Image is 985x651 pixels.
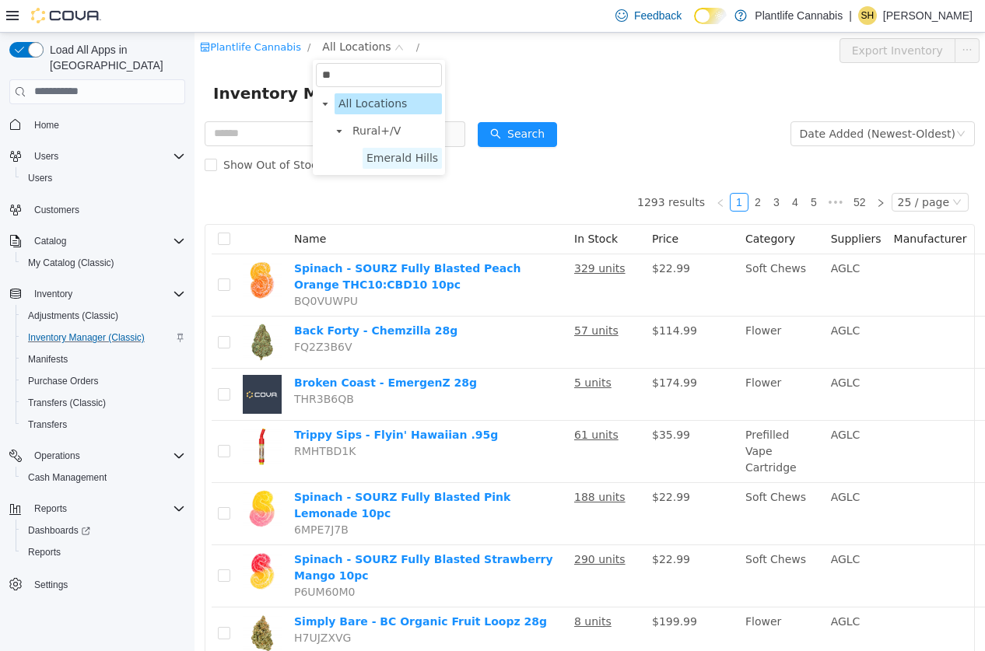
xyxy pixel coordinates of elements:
[573,160,591,179] li: 3
[5,9,107,20] a: icon: shopPlantlife Cannabis
[380,583,417,595] u: 8 units
[48,228,87,267] img: Spinach - SOURZ Fully Blasted Peach Orange THC10:CBD10 10pc hero shot
[28,147,65,166] button: Users
[636,229,666,242] span: AGLC
[144,65,212,77] span: All Locations
[28,285,185,303] span: Inventory
[168,115,247,136] span: Emerald Hills
[28,446,185,465] span: Operations
[28,524,90,537] span: Dashboards
[48,457,87,495] img: Spinach - SOURZ Fully Blasted Pink Lemonade 10pc hero shot
[16,327,191,348] button: Inventory Manager (Classic)
[48,394,87,433] img: Trippy Sips - Flyin' Hawaiian .95g hero shot
[22,350,74,369] a: Manifests
[654,160,677,179] li: 52
[457,396,496,408] span: $35.99
[28,446,86,465] button: Operations
[31,8,101,23] img: Cova
[48,290,87,329] img: Back Forty - Chemzilla 28g hero shot
[762,96,771,107] i: icon: down
[760,5,785,30] button: icon: ellipsis
[591,160,610,179] li: 4
[380,458,431,471] u: 188 units
[634,8,682,23] span: Feedback
[22,350,185,369] span: Manifests
[28,499,185,518] span: Reports
[22,328,185,347] span: Inventory Manager (Classic)
[457,583,503,595] span: $199.99
[100,599,156,611] span: H7UJZXVG
[22,306,124,325] a: Adjustments (Classic)
[16,520,191,541] a: Dashboards
[22,328,151,347] a: Inventory Manager (Classic)
[100,229,327,258] a: Spinach - SOURZ Fully Blasted Peach Orange THC10:CBD10 10pc
[555,161,572,178] a: 2
[22,169,185,187] span: Users
[100,308,158,320] span: FQ2Z3B6V
[636,520,666,533] span: AGLC
[457,344,503,356] span: $174.99
[23,126,135,138] span: Show Out of Stock
[3,114,191,136] button: Home
[200,10,209,21] i: icon: down
[861,6,875,25] span: SH
[283,89,363,114] button: icon: searchSearch
[28,397,106,409] span: Transfers (Classic)
[113,9,116,20] span: /
[28,232,72,250] button: Catalog
[380,292,424,304] u: 57 units
[443,160,510,179] li: 1293 results
[592,161,609,178] a: 4
[694,8,727,24] input: Dark Mode
[3,572,191,595] button: Settings
[636,583,666,595] span: AGLC
[22,543,67,562] a: Reports
[100,262,163,275] span: BQ0VUWPU
[34,288,72,300] span: Inventory
[457,200,484,212] span: Price
[28,471,107,484] span: Cash Management
[100,200,131,212] span: Name
[100,553,160,565] span: P6UM60M0
[629,160,654,179] span: •••
[28,418,67,431] span: Transfers
[48,342,87,381] img: Broken Coast - EmergenZ 28g placeholder
[127,68,135,75] i: icon: caret-down
[573,161,591,178] a: 3
[521,166,531,175] i: icon: left
[172,119,244,131] span: Emerald Hills
[605,89,761,113] div: Date Added (Newest-Oldest)
[16,467,191,488] button: Cash Management
[380,200,423,212] span: In Stock
[22,521,185,540] span: Dashboards
[28,576,74,594] a: Settings
[22,394,185,412] span: Transfers (Classic)
[636,292,666,304] span: AGLC
[545,575,630,627] td: Flower
[457,229,496,242] span: $22.99
[380,344,417,356] u: 5 units
[699,200,773,212] span: Manufacturer
[34,579,68,591] span: Settings
[16,541,191,563] button: Reports
[677,160,696,179] li: Next Page
[34,502,67,515] span: Reports
[28,499,73,518] button: Reports
[28,574,185,593] span: Settings
[34,119,59,131] span: Home
[28,353,68,366] span: Manifests
[100,396,303,408] a: Trippy Sips - Flyin' Hawaiian .95g
[610,160,629,179] li: 5
[28,375,99,387] span: Purchase Orders
[28,310,118,322] span: Adjustments (Classic)
[611,161,628,178] a: 5
[551,200,601,212] span: Category
[545,284,630,336] td: Flower
[457,520,496,533] span: $22.99
[28,546,61,558] span: Reports
[100,520,359,549] a: Spinach - SOURZ Fully Blasted Strawberry Mango 10pc
[457,458,496,471] span: $22.99
[16,305,191,327] button: Adjustments (Classic)
[3,145,191,167] button: Users
[222,9,225,20] span: /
